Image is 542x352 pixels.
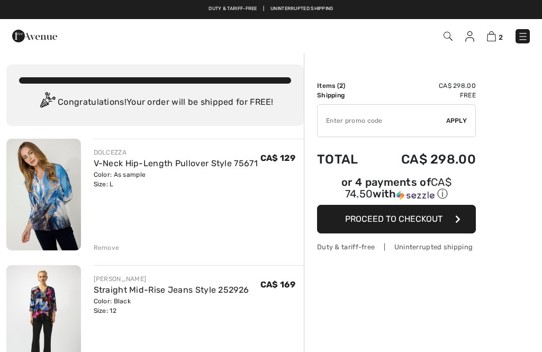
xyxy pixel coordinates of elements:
input: Promo code [318,105,446,137]
img: My Info [465,31,474,42]
div: Congratulations! Your order will be shipped for FREE! [19,92,291,113]
a: Straight Mid-Rise Jeans Style 252926 [94,285,249,295]
td: CA$ 298.00 [373,141,476,177]
div: Color: As sample Size: L [94,170,258,189]
img: V-Neck Hip-Length Pullover Style 75671 [6,139,81,250]
td: CA$ 298.00 [373,81,476,91]
span: CA$ 169 [260,279,295,290]
a: 2 [487,30,503,42]
td: Items ( ) [317,81,373,91]
span: CA$ 74.50 [345,176,451,200]
img: Search [444,32,453,41]
div: or 4 payments ofCA$ 74.50withSezzle Click to learn more about Sezzle [317,177,476,205]
img: 1ère Avenue [12,25,57,47]
img: Congratulation2.svg [37,92,58,113]
div: Duty & tariff-free | Uninterrupted shipping [317,242,476,252]
img: Shopping Bag [487,31,496,41]
td: Shipping [317,91,373,100]
div: DOLCEZZA [94,148,258,157]
a: 1ère Avenue [12,30,57,40]
td: Total [317,141,373,177]
span: 2 [339,82,343,89]
div: [PERSON_NAME] [94,274,249,284]
td: Free [373,91,476,100]
a: V-Neck Hip-Length Pullover Style 75671 [94,158,258,168]
div: Remove [94,243,120,252]
span: CA$ 129 [260,153,295,163]
span: Proceed to Checkout [345,214,442,224]
span: Apply [446,116,467,125]
button: Proceed to Checkout [317,205,476,233]
img: Menu [518,31,528,42]
img: Sezzle [396,191,435,200]
span: 2 [499,33,503,41]
div: or 4 payments of with [317,177,476,201]
div: Color: Black Size: 12 [94,296,249,315]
